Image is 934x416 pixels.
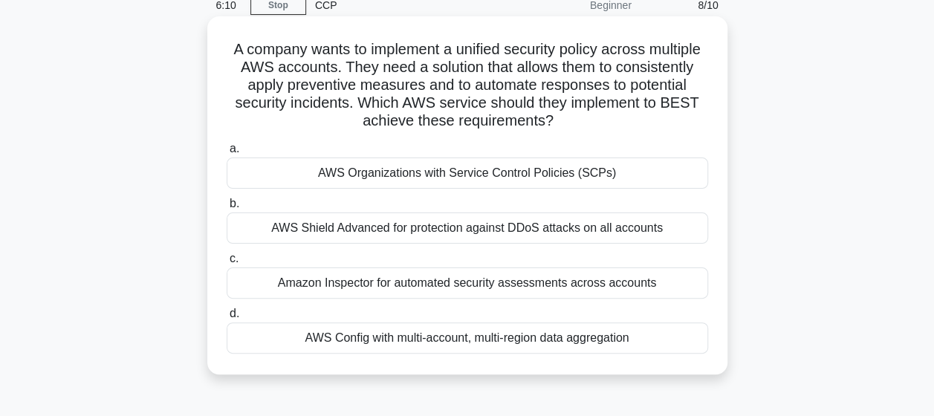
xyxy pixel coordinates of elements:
div: AWS Organizations with Service Control Policies (SCPs) [227,157,708,189]
span: c. [230,252,239,264]
span: b. [230,197,239,209]
h5: A company wants to implement a unified security policy across multiple AWS accounts. They need a ... [225,40,710,131]
span: a. [230,142,239,155]
div: Amazon Inspector for automated security assessments across accounts [227,267,708,299]
div: AWS Shield Advanced for protection against DDoS attacks on all accounts [227,212,708,244]
span: d. [230,307,239,319]
div: AWS Config with multi-account, multi-region data aggregation [227,322,708,354]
